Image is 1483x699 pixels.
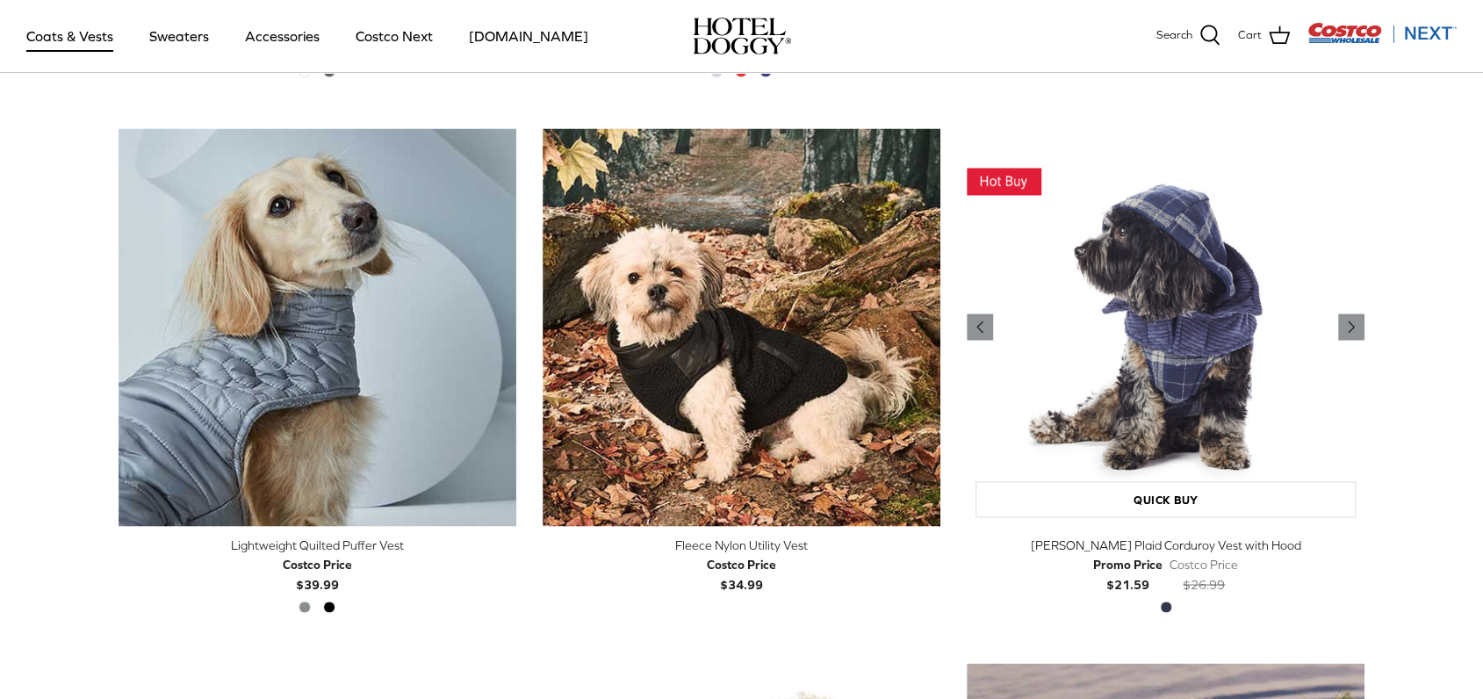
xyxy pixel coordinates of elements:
a: Cart [1238,25,1290,47]
a: Previous [1338,313,1364,340]
img: This Item Is A Hot Buy! Get it While the Deal is Good! [967,168,1041,195]
div: Costco Price [283,554,352,573]
div: Costco Price [1170,554,1238,573]
a: Fleece Nylon Utility Vest [543,128,940,526]
a: Previous [967,313,993,340]
b: $21.59 [1093,554,1163,590]
span: Cart [1238,26,1262,45]
a: Lightweight Quilted Puffer Vest [119,128,516,526]
a: Accessories [229,6,335,66]
div: Promo Price [1093,554,1163,573]
a: Melton Plaid Corduroy Vest with Hood [967,128,1364,526]
span: Search [1156,26,1192,45]
a: Visit Costco Next [1307,33,1457,47]
a: Search [1156,25,1220,47]
a: [PERSON_NAME] Plaid Corduroy Vest with Hood Promo Price$21.59 Costco Price$26.99 [967,535,1364,594]
a: Coats & Vests [11,6,129,66]
a: hoteldoggy.com hoteldoggycom [693,18,791,54]
div: Lightweight Quilted Puffer Vest [119,535,516,554]
a: Sweaters [133,6,225,66]
b: $39.99 [283,554,352,590]
div: Fleece Nylon Utility Vest [543,535,940,554]
div: Costco Price [707,554,776,573]
a: Lightweight Quilted Puffer Vest Costco Price$39.99 [119,535,516,594]
a: Quick buy [975,481,1356,517]
s: $26.99 [1183,577,1225,591]
a: Costco Next [340,6,449,66]
img: Costco Next [1307,22,1457,44]
b: $34.99 [707,554,776,590]
div: [PERSON_NAME] Plaid Corduroy Vest with Hood [967,535,1364,554]
img: hoteldoggycom [693,18,791,54]
a: Fleece Nylon Utility Vest Costco Price$34.99 [543,535,940,594]
a: [DOMAIN_NAME] [453,6,604,66]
